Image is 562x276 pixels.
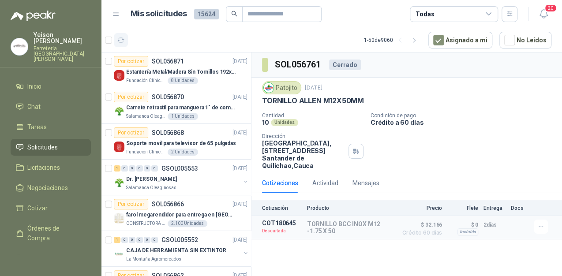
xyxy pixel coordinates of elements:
img: Company Logo [114,249,124,259]
div: 1 [114,237,120,243]
p: Salamanca Oleaginosas SAS [126,113,166,120]
p: [DATE] [305,84,322,92]
p: Fundación Clínica Shaio [126,149,166,156]
img: Company Logo [11,38,28,55]
div: 2 Unidades [168,149,198,156]
div: 1 - 50 de 9060 [364,33,421,47]
button: Asignado a mi [428,32,492,48]
p: CONSTRUCTORA GRUPO FIP [126,220,166,227]
p: $ 0 [447,220,478,230]
p: SOL056870 [152,94,184,100]
p: 2 días [483,220,506,230]
span: 15624 [194,9,219,19]
p: Ferretería [GEOGRAPHIC_DATA][PERSON_NAME] [34,46,91,62]
p: Dirección [262,133,345,139]
p: GSOL005552 [161,237,198,243]
div: 1 Unidades [168,113,198,120]
p: SOL056868 [152,130,184,136]
span: Licitaciones [27,163,60,172]
a: Inicio [11,78,91,95]
a: Por cotizarSOL056866[DATE] Company Logofarol megarendidor para entrega en [GEOGRAPHIC_DATA]CONSTR... [101,195,251,231]
span: Chat [27,102,41,112]
div: Patojito [262,81,301,94]
div: 1 [114,165,120,172]
a: Solicitudes [11,139,91,156]
span: Inicio [27,82,41,91]
p: Flete [447,205,478,211]
p: [DATE] [232,93,247,101]
div: Por cotizar [114,199,148,209]
a: Negociaciones [11,179,91,196]
p: Crédito a 60 días [371,119,558,126]
div: Cerrado [329,60,361,70]
span: Órdenes de Compra [27,224,82,243]
p: [DATE] [232,164,247,173]
span: Crédito 60 días [398,230,442,235]
div: Por cotizar [114,92,148,102]
div: Unidades [271,119,298,126]
p: Docs [511,205,528,211]
p: CAJA DE HERRAMIENTA SIN EXTINTOR [126,246,226,255]
span: $ 32.166 [398,220,442,230]
img: Company Logo [114,142,124,152]
p: Entrega [483,205,506,211]
p: SOL056871 [152,58,184,64]
div: Actividad [312,178,338,188]
p: COT180645 [262,220,302,227]
div: 0 [129,237,135,243]
span: Cotizar [27,203,48,213]
img: Logo peakr [11,11,56,21]
a: Chat [11,98,91,115]
div: 0 [151,237,158,243]
span: Negociaciones [27,183,68,193]
p: Soporte movil para televisor de 65 pulgadas [126,139,236,148]
a: Remisiones [11,250,91,267]
p: Cotización [262,205,302,211]
a: Por cotizarSOL056870[DATE] Company LogoCarrete retractil para manguera 1" de combustibleSalamanca... [101,88,251,124]
p: Descartada [262,227,302,235]
span: Solicitudes [27,142,58,152]
div: Por cotizar [114,56,148,67]
button: No Leídos [499,32,551,48]
p: SOL056866 [152,201,184,207]
a: Por cotizarSOL056871[DATE] Company LogoEstantería Metal/Madera Sin Tornillos 192x100x50 cm 5 Nive... [101,52,251,88]
a: Licitaciones [11,159,91,176]
p: Carrete retractil para manguera 1" de combustible [126,104,236,112]
h1: Mis solicitudes [131,7,187,20]
p: [DATE] [232,236,247,244]
span: search [231,11,237,17]
span: 20 [544,4,557,12]
p: 10 [262,119,269,126]
div: Por cotizar [114,127,148,138]
div: 0 [121,237,128,243]
p: TORNILLO BCC INOX M12 -1.75 X 50 [307,220,393,235]
p: Dr. [PERSON_NAME] [126,175,177,183]
p: [DATE] [232,129,247,137]
div: Incluido [457,228,478,235]
p: Producto [307,205,393,211]
span: Tareas [27,122,47,132]
button: 20 [536,6,551,22]
div: Todas [416,9,434,19]
p: La Montaña Agromercados [126,256,181,263]
div: 0 [129,165,135,172]
a: 1 0 0 0 0 0 GSOL005552[DATE] Company LogoCAJA DE HERRAMIENTA SIN EXTINTORLa Montaña Agromercados [114,235,249,263]
div: 8 Unidades [168,77,198,84]
div: 0 [136,165,143,172]
a: Por cotizarSOL056868[DATE] Company LogoSoporte movil para televisor de 65 pulgadasFundación Clíni... [101,124,251,160]
p: farol megarendidor para entrega en [GEOGRAPHIC_DATA] [126,211,236,219]
p: Precio [398,205,442,211]
a: 1 0 0 0 0 0 GSOL005553[DATE] Company LogoDr. [PERSON_NAME]Salamanca Oleaginosas SAS [114,163,249,191]
img: Company Logo [114,106,124,116]
div: 0 [151,165,158,172]
p: TORNILLO ALLEN M12X50MM [262,96,364,105]
a: Tareas [11,119,91,135]
p: Salamanca Oleaginosas SAS [126,184,182,191]
div: 0 [136,237,143,243]
div: Cotizaciones [262,178,298,188]
p: Cantidad [262,112,363,119]
img: Company Logo [114,70,124,81]
p: Fundación Clínica Shaio [126,77,166,84]
div: 0 [121,165,128,172]
p: Estantería Metal/Madera Sin Tornillos 192x100x50 cm 5 Niveles Gris [126,68,236,76]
